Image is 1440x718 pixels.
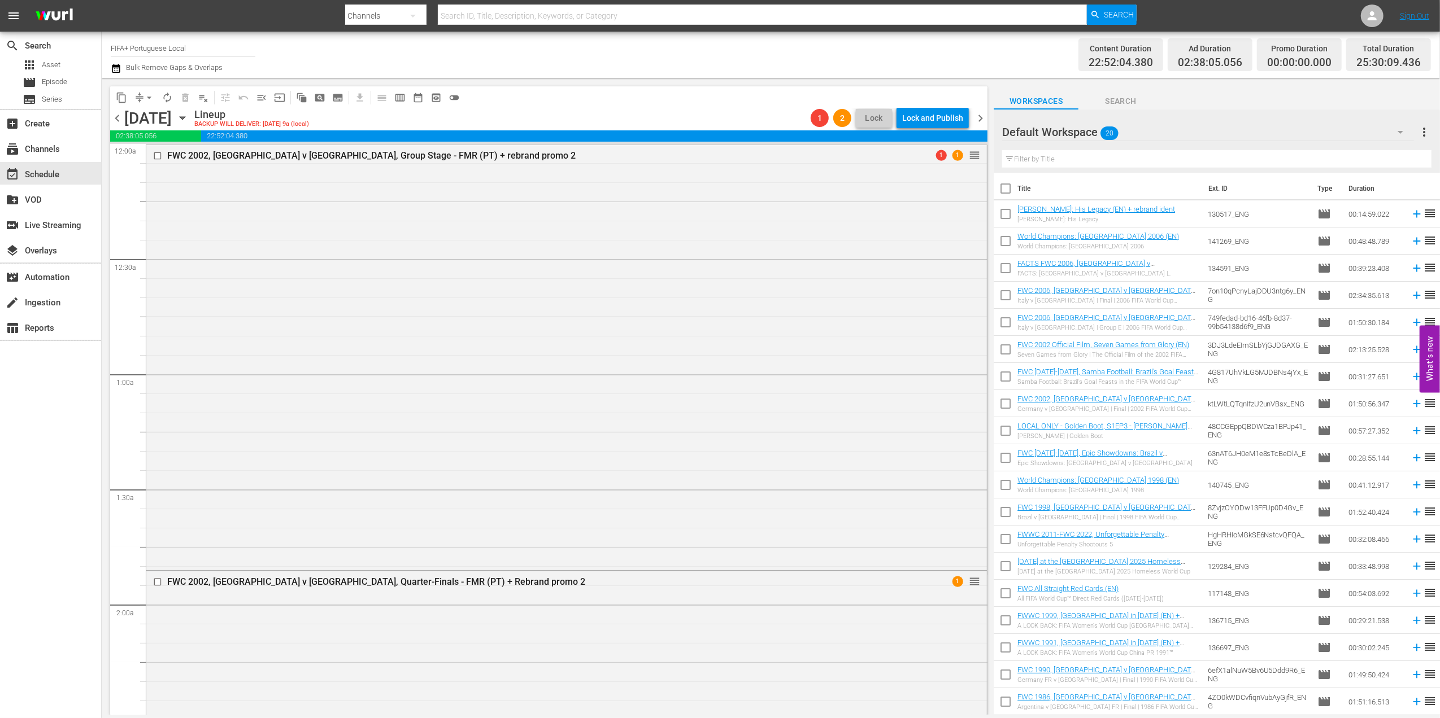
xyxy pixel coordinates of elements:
[1423,667,1437,681] span: reorder
[1317,397,1331,410] span: Episode
[1017,584,1119,593] a: FWC All Straight Red Cards (EN)
[1017,405,1198,413] div: Germany v [GEOGRAPHIC_DATA] | Final | 2002 FIFA World Cup [GEOGRAPHIC_DATA]/[GEOGRAPHIC_DATA]™ | ...
[1017,595,1164,602] div: All FIFA World Cup™ Direct Red Cards ([DATE]-[DATE])
[1203,471,1313,498] td: 140745_ENG
[811,113,829,122] span: 1
[430,92,442,103] span: preview_outlined
[1344,363,1406,390] td: 00:31:27.651
[1411,452,1423,464] svg: Add to Schedule
[427,89,445,107] span: View Backup
[1017,622,1198,629] div: A LOOK BACK: FIFA Women's World Cup [GEOGRAPHIC_DATA] 1999™
[1267,56,1332,69] span: 00:00:00.000
[1344,526,1406,553] td: 00:32:08.466
[1423,261,1437,274] span: reorder
[1400,11,1429,20] a: Sign Out
[1203,336,1313,363] td: 3DJ3LdeEImSLbYjGJDGAXG_ENG
[860,112,888,124] span: Lock
[1178,41,1242,56] div: Ad Duration
[1017,432,1198,440] div: [PERSON_NAME] | Golden Boot
[1203,526,1313,553] td: HgHRHIoMGkSE6NstcvQFQA_ENG
[1423,586,1437,599] span: reorder
[1411,262,1423,274] svg: Add to Schedule
[1411,289,1423,301] svg: Add to Schedule
[902,108,963,128] div: Lock and Publish
[6,193,19,207] span: VOD
[1356,56,1421,69] span: 25:30:09.436
[347,86,369,108] span: Download as CSV
[1317,288,1331,302] span: Episode
[409,89,427,107] span: Month Calendar View
[1344,688,1406,715] td: 01:51:16.513
[1411,506,1423,518] svg: Add to Schedule
[412,92,424,103] span: date_range_outlined
[42,59,60,71] span: Asset
[1317,668,1331,681] span: Episode
[143,92,155,103] span: arrow_drop_down
[1017,395,1197,411] a: FWC 2002, [GEOGRAPHIC_DATA] v [GEOGRAPHIC_DATA] (EN)
[1017,703,1198,711] div: Argentina v [GEOGRAPHIC_DATA] FR | Final | 1986 FIFA World Cup [GEOGRAPHIC_DATA]™ | Full Match Re...
[1203,498,1313,526] td: 8ZvjzOYODw13FFUp0D4Gv_ENG
[1344,661,1406,688] td: 01:49:50.424
[23,58,36,72] span: Asset
[6,321,19,335] span: Reports
[1089,41,1153,56] div: Content Duration
[23,93,36,106] span: subtitles
[1017,216,1175,223] div: [PERSON_NAME]: His Legacy
[110,130,201,142] span: 02:38:05.056
[1411,668,1423,681] svg: Add to Schedule
[1344,580,1406,607] td: 00:54:03.692
[124,109,172,128] div: [DATE]
[1411,208,1423,220] svg: Add to Schedule
[329,89,347,107] span: Create Series Block
[1411,316,1423,329] svg: Add to Schedule
[1017,557,1185,574] a: [DATE] at the [GEOGRAPHIC_DATA] 2025 Homeless World Cup (EN)
[1423,234,1437,247] span: reorder
[27,3,81,29] img: ans4CAIJ8jUAAAAAAAAAAAAAAAAAAAAAAAAgQb4GAAAAAAAAAAAAAAAAAAAAAAAAJMjXAAAAAAAAAAAAAAAAAAAAAAAAgAT5G...
[1423,315,1437,329] span: reorder
[176,89,194,107] span: Select an event to delete
[369,86,391,108] span: Day Calendar View
[1418,125,1432,139] span: more_vert
[1317,451,1331,465] span: Episode
[256,92,267,103] span: menu_open
[1411,235,1423,247] svg: Add to Schedule
[969,149,980,161] span: reorder
[1317,424,1331,437] span: Episode
[1203,363,1313,390] td: 4G817UhVkLG5MJDBNs4jYx_ENG
[1317,207,1331,221] span: Episode
[1356,41,1421,56] div: Total Duration
[1017,351,1198,358] div: Seven Games from Glory | The Official Film of the 2002 FIFA World Cup™
[274,92,285,103] span: input
[1423,478,1437,491] span: reorder
[1423,532,1437,545] span: reorder
[116,92,127,103] span: content_copy
[969,575,980,588] span: reorder
[253,89,271,107] span: Fill episodes with ad slates
[1423,396,1437,410] span: reorder
[1344,200,1406,227] td: 00:14:59.022
[1423,505,1437,518] span: reorder
[1344,498,1406,526] td: 01:52:40.424
[1423,559,1437,572] span: reorder
[1017,611,1184,628] a: FWWC 1999, [GEOGRAPHIC_DATA] in [DATE] (EN) + Rebrand Ident
[394,92,406,103] span: calendar_view_week_outlined
[1017,666,1197,682] a: FWC 1990, [GEOGRAPHIC_DATA] v [GEOGRAPHIC_DATA] (EN)
[1317,234,1331,248] span: Episode
[1002,116,1414,148] div: Default Workspace
[445,89,463,107] span: 24 hours Lineup View is OFF
[1317,370,1331,383] span: Episode
[311,89,329,107] span: Create Search Block
[1344,553,1406,580] td: 00:33:48.998
[1203,417,1313,444] td: 48CCGEppQBDWCza1BPJp41_ENG
[1420,326,1440,393] button: Open Feedback Widget
[1267,41,1332,56] div: Promo Duration
[201,130,987,142] span: 22:52:04.380
[1411,614,1423,627] svg: Add to Schedule
[1203,444,1313,471] td: 63nAT6JH0eM1e8sTcBeDlA_ENG
[1087,5,1137,25] button: Search
[1100,121,1119,145] span: 20
[1317,641,1331,654] span: movie
[1017,173,1202,204] th: Title
[1017,503,1197,520] a: FWC 1998, [GEOGRAPHIC_DATA] v [GEOGRAPHIC_DATA] (EN)
[1017,313,1197,330] a: FWC 2006, [GEOGRAPHIC_DATA] v [GEOGRAPHIC_DATA] (EN)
